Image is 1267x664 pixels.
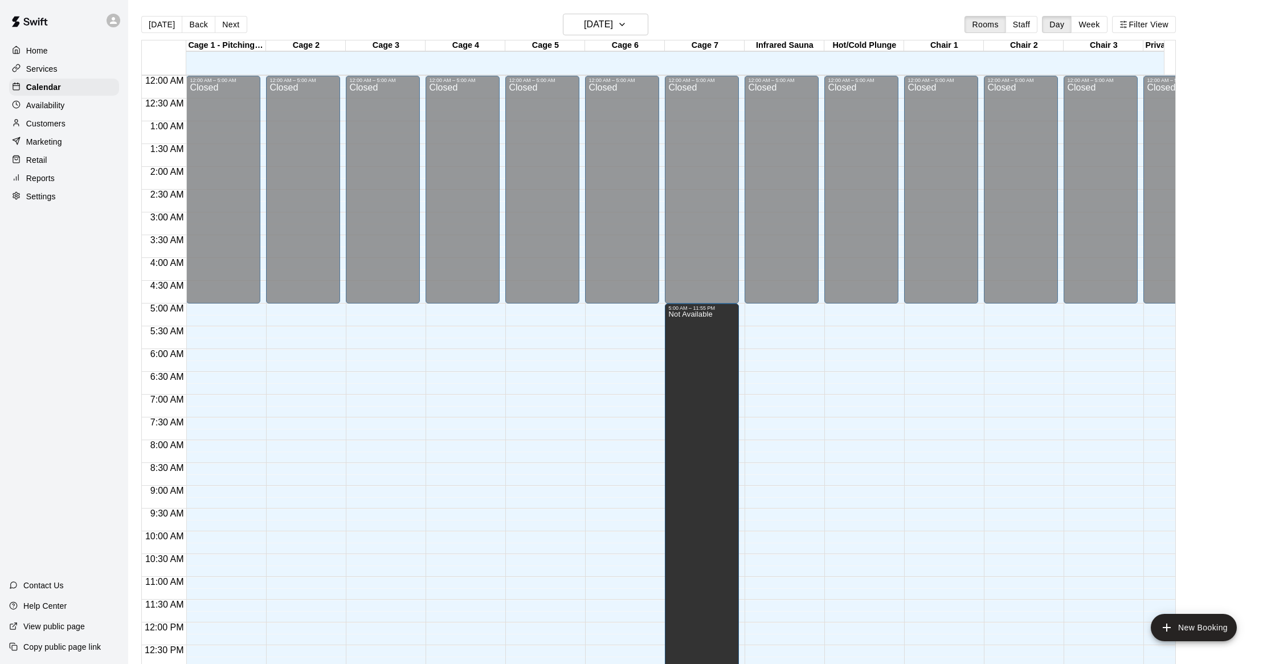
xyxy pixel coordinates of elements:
div: 12:00 AM – 5:00 AM [987,77,1055,83]
p: Reports [26,173,55,184]
div: 12:00 AM – 5:00 AM [908,77,975,83]
div: 12:00 AM – 5:00 AM: Closed [266,76,340,304]
div: 12:00 AM – 5:00 AM: Closed [984,76,1058,304]
div: 12:00 AM – 5:00 AM [828,77,895,83]
span: 3:00 AM [148,212,187,222]
span: 12:00 AM [142,76,187,85]
a: Reports [9,170,119,187]
a: Customers [9,115,119,132]
button: add [1151,614,1237,641]
div: 12:00 AM – 5:00 AM [668,77,735,83]
div: Calendar [9,79,119,96]
span: 2:00 AM [148,167,187,177]
div: Chair 3 [1064,40,1143,51]
p: Contact Us [23,580,64,591]
span: 3:30 AM [148,235,187,245]
p: Calendar [26,81,61,93]
button: Rooms [964,16,1006,33]
div: 12:00 AM – 5:00 AM [429,77,496,83]
div: Cage 5 [505,40,585,51]
div: 12:00 AM – 5:00 AM: Closed [186,76,260,304]
p: Customers [26,118,66,129]
div: 12:00 AM – 5:00 AM: Closed [904,76,978,304]
a: Marketing [9,133,119,150]
div: Closed [429,83,496,308]
a: Retail [9,151,119,169]
div: Closed [908,83,975,308]
span: 2:30 AM [148,190,187,199]
div: Cage 3 [346,40,426,51]
div: Infrared Sauna [745,40,824,51]
button: Filter View [1112,16,1176,33]
span: 4:00 AM [148,258,187,268]
div: Closed [349,83,416,308]
span: 8:00 AM [148,440,187,450]
p: Settings [26,191,56,202]
div: 12:00 AM – 5:00 AM [588,77,656,83]
div: Closed [190,83,257,308]
a: Settings [9,188,119,205]
span: 6:30 AM [148,372,187,382]
p: Marketing [26,136,62,147]
div: Closed [748,83,815,308]
div: 12:00 AM – 5:00 AM [349,77,416,83]
span: 9:30 AM [148,509,187,518]
div: Hot/Cold Plunge [824,40,904,51]
div: 12:00 AM – 5:00 AM [748,77,815,83]
div: Cage 7 [665,40,745,51]
button: [DATE] [141,16,182,33]
span: 9:00 AM [148,486,187,495]
span: 5:30 AM [148,326,187,336]
div: 12:00 AM – 5:00 AM [1147,77,1214,83]
span: 10:00 AM [142,531,187,541]
p: Retail [26,154,47,166]
div: Cage 1 - Pitching/Catching Lane [186,40,266,51]
div: 12:00 AM – 5:00 AM: Closed [346,76,420,304]
span: 4:30 AM [148,281,187,290]
button: Next [215,16,247,33]
span: 5:00 AM [148,304,187,313]
div: 12:00 AM – 5:00 AM: Closed [745,76,819,304]
div: Cage 2 [266,40,346,51]
span: 7:00 AM [148,395,187,404]
div: 12:00 AM – 5:00 AM: Closed [585,76,659,304]
a: Services [9,60,119,77]
span: 8:30 AM [148,463,187,473]
p: Copy public page link [23,641,101,653]
div: Chair 2 [984,40,1064,51]
button: Back [182,16,215,33]
p: Services [26,63,58,75]
div: Closed [269,83,337,308]
div: Private Treatment Room [1143,40,1223,51]
span: 1:30 AM [148,144,187,154]
div: Closed [987,83,1055,308]
h6: [DATE] [584,17,613,32]
div: 12:00 AM – 5:00 AM [190,77,257,83]
div: 12:00 AM – 5:00 AM: Closed [1143,76,1217,304]
span: 12:00 PM [142,622,186,632]
button: [DATE] [563,14,648,35]
span: 1:00 AM [148,121,187,131]
p: Home [26,45,48,56]
p: Availability [26,100,65,111]
div: Closed [509,83,576,308]
button: Week [1071,16,1107,33]
div: 12:00 AM – 5:00 AM: Closed [665,76,739,304]
p: View public page [23,621,85,632]
span: 12:30 PM [142,645,186,655]
div: 5:00 AM – 11:55 PM [668,305,735,311]
span: 11:00 AM [142,577,187,587]
button: Staff [1006,16,1038,33]
span: 10:30 AM [142,554,187,564]
div: Closed [1147,83,1214,308]
div: Chair 1 [904,40,984,51]
a: Home [9,42,119,59]
a: Availability [9,97,119,114]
